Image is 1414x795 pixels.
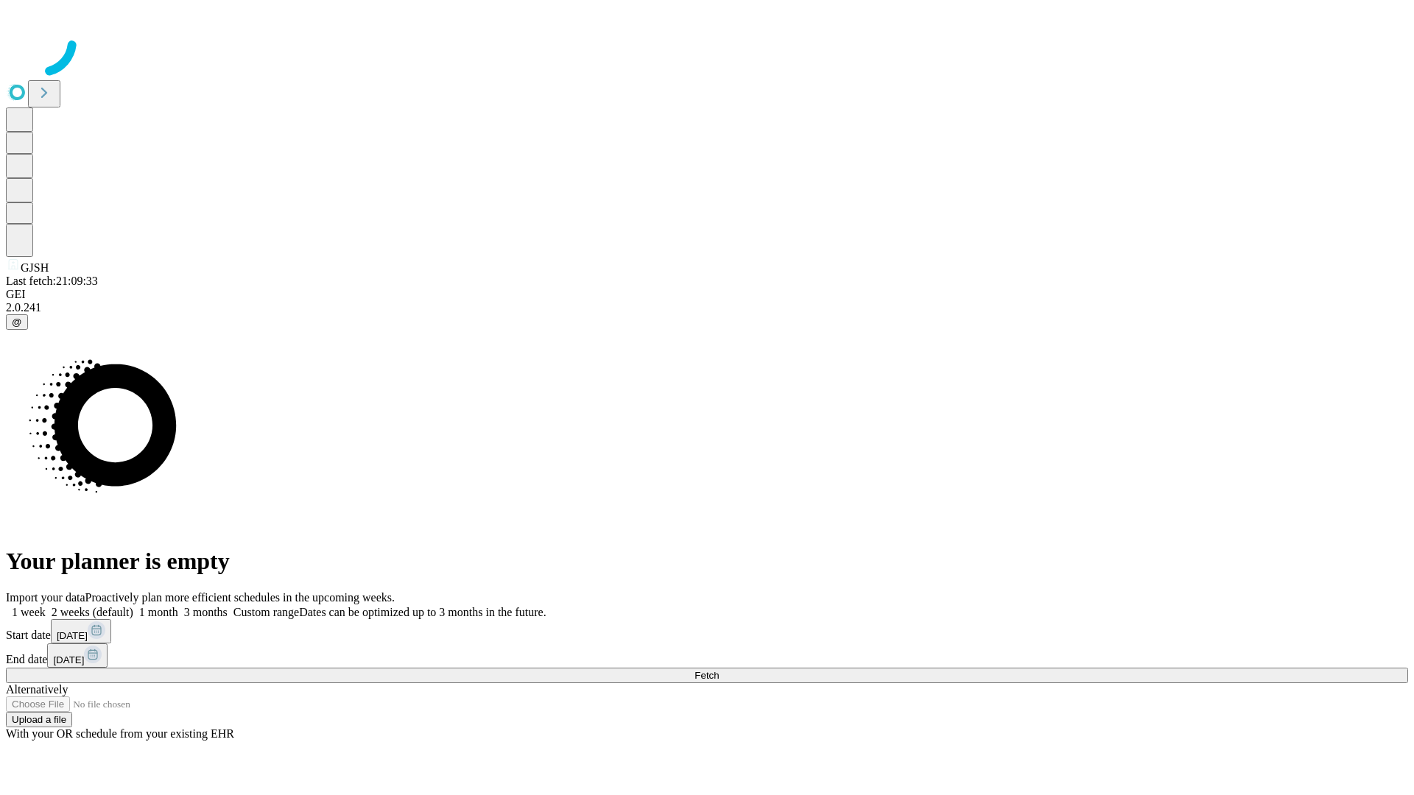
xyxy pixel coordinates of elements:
[52,606,133,618] span: 2 weeks (default)
[12,317,22,328] span: @
[21,261,49,274] span: GJSH
[6,314,28,330] button: @
[47,643,108,668] button: [DATE]
[6,727,234,740] span: With your OR schedule from your existing EHR
[6,712,72,727] button: Upload a file
[6,619,1408,643] div: Start date
[6,301,1408,314] div: 2.0.241
[57,630,88,641] span: [DATE]
[6,591,85,604] span: Import your data
[139,606,178,618] span: 1 month
[12,606,46,618] span: 1 week
[85,591,395,604] span: Proactively plan more efficient schedules in the upcoming weeks.
[233,606,299,618] span: Custom range
[184,606,228,618] span: 3 months
[6,668,1408,683] button: Fetch
[6,643,1408,668] div: End date
[6,288,1408,301] div: GEI
[51,619,111,643] button: [DATE]
[6,683,68,696] span: Alternatively
[53,654,84,665] span: [DATE]
[6,548,1408,575] h1: Your planner is empty
[6,275,98,287] span: Last fetch: 21:09:33
[299,606,546,618] span: Dates can be optimized up to 3 months in the future.
[694,670,719,681] span: Fetch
